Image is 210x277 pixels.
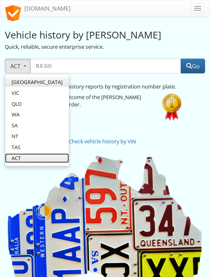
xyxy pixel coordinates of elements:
[12,100,22,108] span: QLD
[5,29,205,40] h2: Vehicle history by [PERSON_NAME]
[5,43,205,51] p: Quick, reliable, secure enterprise service.
[162,94,181,121] img: 1st.png
[30,59,181,73] input: Rego
[12,155,21,162] span: ACT
[5,5,21,21] img: logo.svg
[12,122,18,129] span: SA
[12,79,63,86] span: [GEOGRAPHIC_DATA]
[69,138,136,145] a: Check vehicle history by VIN
[5,83,205,90] p: Instant Australian vehicle history reports by registration number plate.
[12,89,19,97] span: VIC
[0,0,75,16] a: [DOMAIN_NAME]
[5,94,153,108] p: Review and confirm the outcome of the [PERSON_NAME] search before placing an order.
[5,138,205,145] p: No [PERSON_NAME] plate?
[12,111,20,118] span: WA
[12,133,18,140] span: NT
[10,62,25,70] span: ACT
[5,59,30,73] button: ACT
[5,124,205,131] p: AI Expert Opinion
[12,144,21,151] span: TAS
[181,59,205,73] button: Go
